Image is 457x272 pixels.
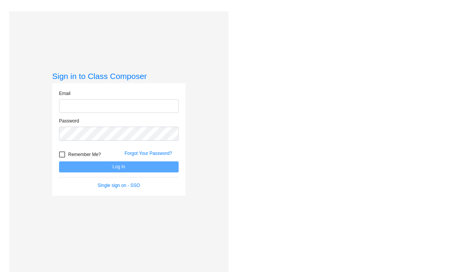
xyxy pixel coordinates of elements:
[125,151,172,156] a: Forgot Your Password?
[59,161,179,172] button: Log In
[97,183,140,188] a: Single sign on - SSO
[59,117,79,124] label: Password
[59,90,70,97] label: Email
[52,71,185,81] h3: Sign in to Class Composer
[68,150,101,159] span: Remember Me?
